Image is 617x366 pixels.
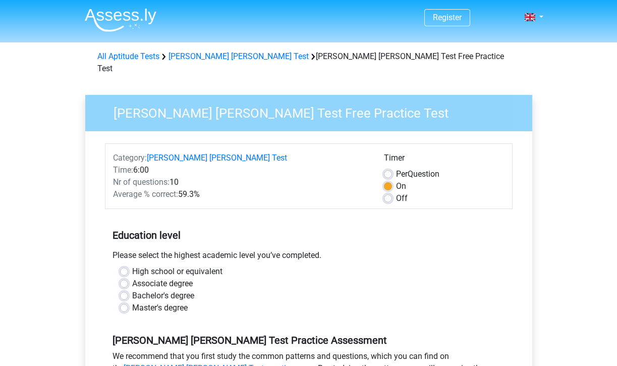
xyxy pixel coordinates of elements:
a: [PERSON_NAME] [PERSON_NAME] Test [147,153,287,163]
h5: Education level [113,225,505,245]
div: 59.3% [105,188,376,200]
span: Time: [113,165,133,175]
label: High school or equivalent [132,266,222,278]
label: On [396,180,406,192]
img: Assessly [85,8,156,32]
span: Nr of questions: [113,177,170,187]
label: Associate degree [132,278,193,290]
h5: [PERSON_NAME] [PERSON_NAME] Test Practice Assessment [113,334,505,346]
span: Average % correct: [113,189,178,199]
div: 10 [105,176,376,188]
a: Register [433,13,462,22]
a: [PERSON_NAME] [PERSON_NAME] Test [169,51,309,61]
span: Category: [113,153,147,163]
label: Bachelor's degree [132,290,194,302]
label: Master's degree [132,302,188,314]
div: 6:00 [105,164,376,176]
a: All Aptitude Tests [97,51,159,61]
h3: [PERSON_NAME] [PERSON_NAME] Test Free Practice Test [101,101,525,121]
div: Please select the highest academic level you’ve completed. [105,249,513,266]
label: Question [396,168,439,180]
span: Per [396,169,408,179]
div: [PERSON_NAME] [PERSON_NAME] Test Free Practice Test [93,50,524,75]
div: Timer [384,152,504,168]
label: Off [396,192,408,204]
